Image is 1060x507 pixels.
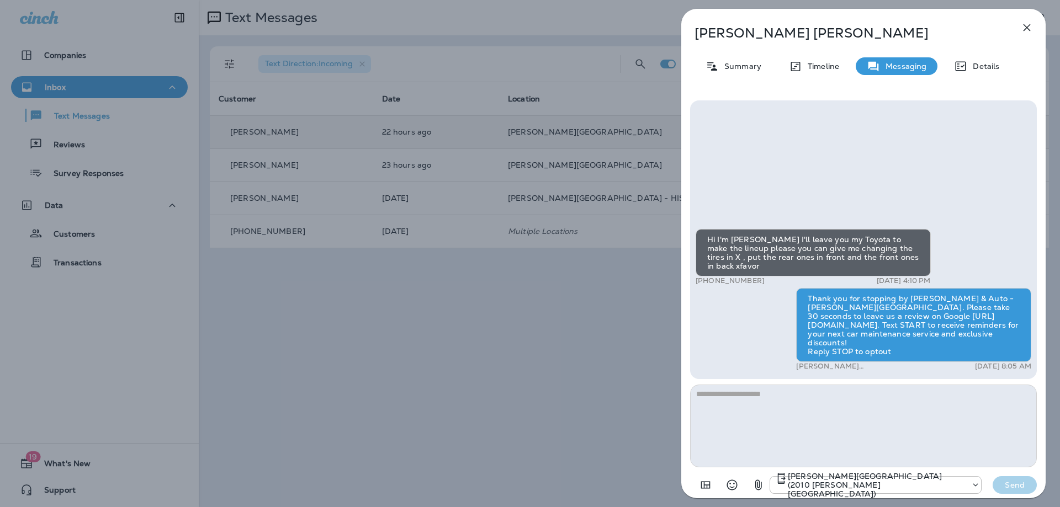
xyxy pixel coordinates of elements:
[719,62,761,71] p: Summary
[796,362,937,371] p: [PERSON_NAME][GEOGRAPHIC_DATA] (2010 [PERSON_NAME][GEOGRAPHIC_DATA])
[877,276,931,285] p: [DATE] 4:10 PM
[975,362,1031,371] p: [DATE] 8:05 AM
[721,474,743,496] button: Select an emoji
[796,288,1031,362] div: Thank you for stopping by [PERSON_NAME] & Auto - [PERSON_NAME][GEOGRAPHIC_DATA]. Please take 30 s...
[696,276,765,285] p: [PHONE_NUMBER]
[695,25,996,41] p: [PERSON_NAME] [PERSON_NAME]
[770,472,981,498] div: +1 (402) 342-5076
[880,62,926,71] p: Messaging
[696,229,931,276] div: Hi I'm [PERSON_NAME] I'll leave you my Toyota to make the lineup please you can give me changing ...
[788,472,966,498] p: [PERSON_NAME][GEOGRAPHIC_DATA] (2010 [PERSON_NAME][GEOGRAPHIC_DATA])
[695,474,717,496] button: Add in a premade template
[802,62,839,71] p: Timeline
[967,62,999,71] p: Details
